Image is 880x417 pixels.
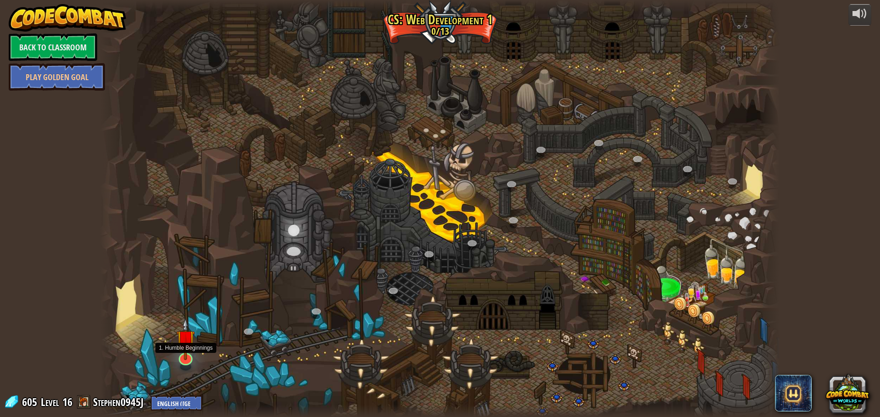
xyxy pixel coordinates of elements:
a: Back to Classroom [9,33,97,61]
span: 605 [22,395,40,409]
a: Stephen0945J [93,395,146,409]
span: Level [41,395,59,410]
button: Adjust volume [848,4,871,26]
img: CodeCombat - Learn how to code by playing a game [9,4,126,32]
img: level-banner-unstarted.png [176,318,195,360]
span: 16 [62,395,72,409]
a: Play Golden Goal [9,63,105,91]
